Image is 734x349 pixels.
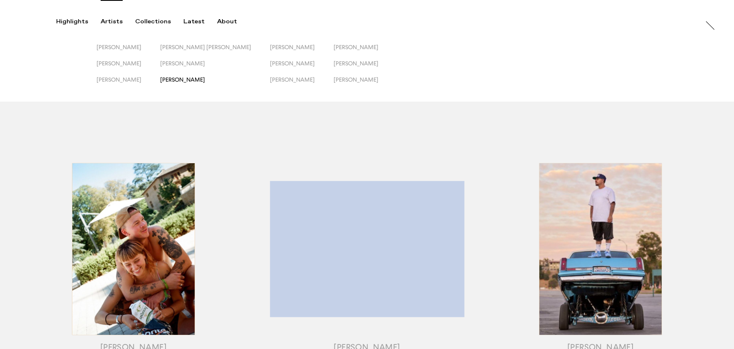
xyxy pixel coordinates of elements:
[334,60,378,67] span: [PERSON_NAME]
[334,44,378,50] span: [PERSON_NAME]
[270,76,315,83] span: [PERSON_NAME]
[96,60,141,67] span: [PERSON_NAME]
[160,60,205,67] span: [PERSON_NAME]
[96,44,160,60] button: [PERSON_NAME]
[334,76,397,92] button: [PERSON_NAME]
[183,18,217,25] button: Latest
[96,76,141,83] span: [PERSON_NAME]
[270,60,334,76] button: [PERSON_NAME]
[101,18,135,25] button: Artists
[96,76,160,92] button: [PERSON_NAME]
[270,60,315,67] span: [PERSON_NAME]
[160,44,270,60] button: [PERSON_NAME] [PERSON_NAME]
[160,44,251,50] span: [PERSON_NAME] [PERSON_NAME]
[101,18,123,25] div: Artists
[160,76,270,92] button: [PERSON_NAME]
[183,18,205,25] div: Latest
[56,18,88,25] div: Highlights
[135,18,171,25] div: Collections
[56,18,101,25] button: Highlights
[96,44,141,50] span: [PERSON_NAME]
[96,60,160,76] button: [PERSON_NAME]
[270,44,334,60] button: [PERSON_NAME]
[135,18,183,25] button: Collections
[334,44,397,60] button: [PERSON_NAME]
[334,76,378,83] span: [PERSON_NAME]
[160,60,270,76] button: [PERSON_NAME]
[270,76,334,92] button: [PERSON_NAME]
[217,18,250,25] button: About
[160,76,205,83] span: [PERSON_NAME]
[334,60,397,76] button: [PERSON_NAME]
[217,18,237,25] div: About
[270,44,315,50] span: [PERSON_NAME]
